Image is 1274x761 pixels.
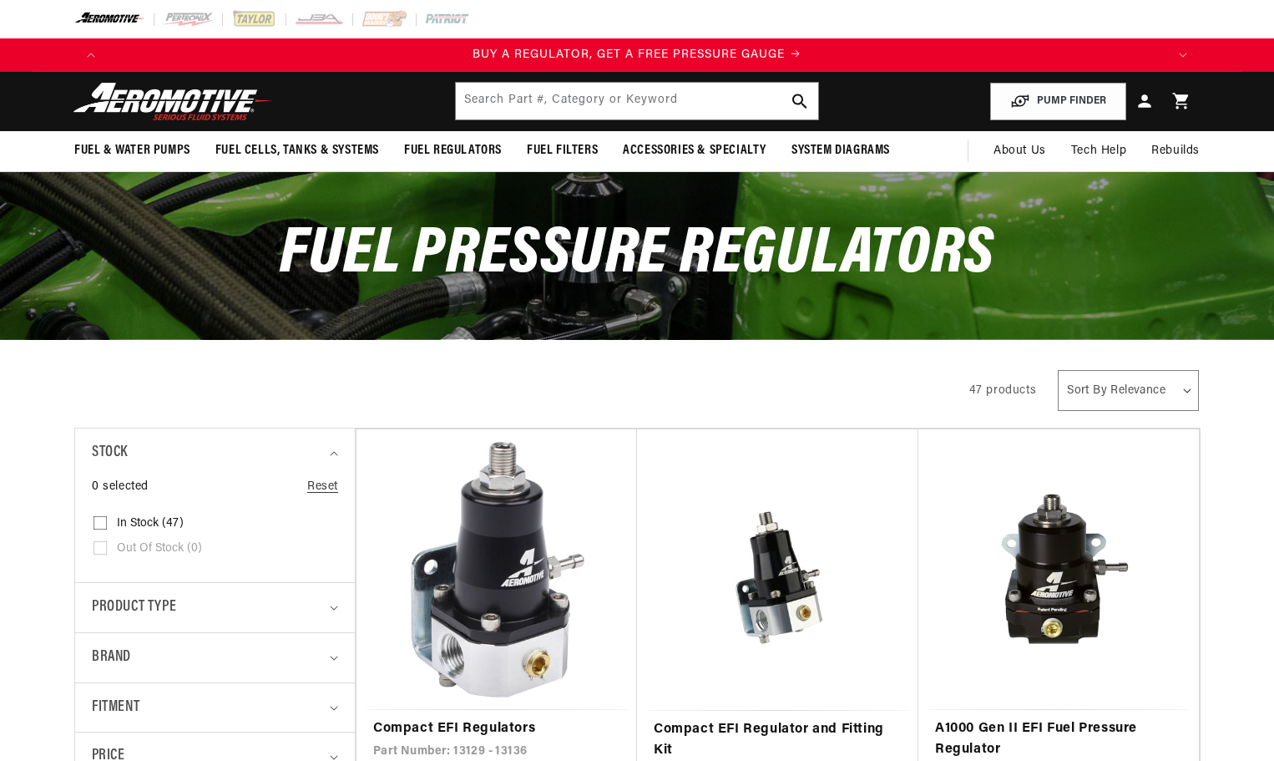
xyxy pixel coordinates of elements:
[92,646,131,670] span: Brand
[74,142,190,160] span: Fuel & Water Pumps
[1059,131,1139,171] summary: Tech Help
[781,83,818,119] button: search button
[935,718,1182,761] a: A1000 Gen II EFI Fuel Pressure Regulator
[307,478,338,496] a: Reset
[1151,142,1200,160] span: Rebuilds
[74,38,108,72] button: Translation missing: en.sections.announcements.previous_announcement
[92,441,128,465] span: Stock
[791,142,890,160] span: System Diagrams
[527,142,598,160] span: Fuel Filters
[990,83,1126,120] button: PUMP FINDER
[993,145,1046,157] span: About Us
[108,46,1166,64] div: 1 of 4
[969,384,1037,397] span: 47 products
[108,46,1166,64] a: BUY A REGULATOR, GET A FREE PRESSURE GAUGE
[1166,38,1200,72] button: Translation missing: en.sections.announcements.next_announcement
[404,142,502,160] span: Fuel Regulators
[456,83,818,119] input: Search by Part Number, Category or Keyword
[981,131,1059,171] a: About Us
[1139,131,1212,171] summary: Rebuilds
[92,633,338,682] summary: Brand (0 selected)
[373,718,620,740] a: Compact EFI Regulators
[92,429,338,478] summary: Stock (0 selected)
[215,142,379,160] span: Fuel Cells, Tanks & Systems
[92,478,149,496] span: 0 selected
[779,131,902,170] summary: System Diagrams
[623,142,766,160] span: Accessories & Specialty
[92,596,176,620] span: Product type
[92,583,338,632] summary: Product type (0 selected)
[117,541,202,556] span: Out of stock (0)
[92,696,139,720] span: Fitment
[610,131,779,170] summary: Accessories & Specialty
[280,222,994,288] span: Fuel Pressure Regulators
[514,131,610,170] summary: Fuel Filters
[473,48,785,61] span: BUY A REGULATOR, GET A FREE PRESSURE GAUGE
[203,131,392,170] summary: Fuel Cells, Tanks & Systems
[117,516,184,531] span: In stock (47)
[68,82,277,121] img: Aeromotive
[392,131,514,170] summary: Fuel Regulators
[33,38,1241,72] slideshow-component: Translation missing: en.sections.announcements.announcement_bar
[92,683,338,733] summary: Fitment (0 selected)
[1071,142,1126,160] span: Tech Help
[108,46,1166,64] div: Announcement
[62,131,203,170] summary: Fuel & Water Pumps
